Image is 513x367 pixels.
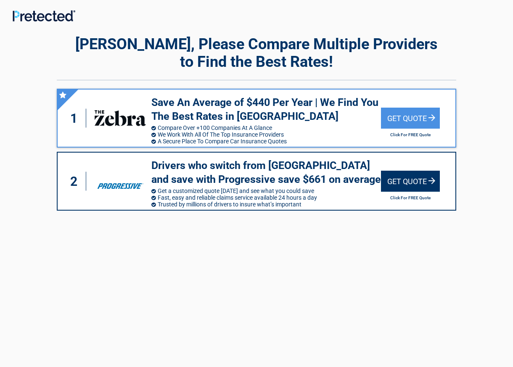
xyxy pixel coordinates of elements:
li: A Secure Place To Compare Car Insurance Quotes [151,138,381,145]
h3: Drivers who switch from [GEOGRAPHIC_DATA] and save with Progressive save $661 on average [151,159,381,186]
img: thezebra's logo [93,105,147,131]
li: Trusted by millions of drivers to insure what’s important [151,201,381,208]
div: 2 [66,172,86,191]
h3: Save An Average of $440 Per Year | We Find You The Best Rates in [GEOGRAPHIC_DATA] [151,96,381,123]
li: Fast, easy and reliable claims service available 24 hours a day [151,194,381,201]
li: Get a customized quote [DATE] and see what you could save [151,187,381,194]
li: Compare Over +100 Companies At A Glance [151,124,381,131]
img: progressive's logo [93,168,147,194]
h2: [PERSON_NAME], Please Compare Multiple Providers to Find the Best Rates! [57,35,456,71]
div: 1 [66,109,86,128]
li: We Work With All Of The Top Insurance Providers [151,131,381,138]
h2: Click For FREE Quote [381,132,440,137]
div: Get Quote [381,171,440,192]
h2: Click For FREE Quote [381,195,440,200]
div: Get Quote [381,108,440,129]
img: Main Logo [13,10,75,21]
